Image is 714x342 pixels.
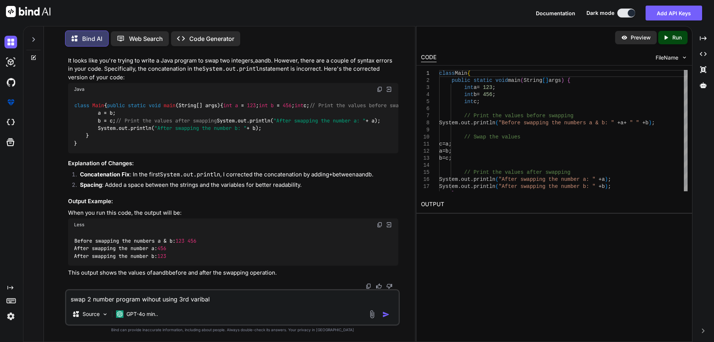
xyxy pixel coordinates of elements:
span: swapping [92,253,116,259]
span: ; [608,183,611,189]
img: Bind AI [6,6,51,17]
span: int [295,102,303,109]
span: . [458,183,461,189]
li: : In the first , I corrected the concatenation by adding between and . [74,170,398,181]
span: System [439,176,458,182]
span: ( [520,77,523,83]
strong: Concatenation Fix [80,171,130,178]
span: = [476,92,479,98]
span: b [271,102,274,109]
span: Dark mode [586,9,614,17]
h3: Explanation of Changes: [68,159,398,168]
span: = [277,102,280,109]
span: out [461,183,470,189]
span: b [170,237,173,244]
span: = [476,84,479,90]
span: . [458,120,461,126]
div: 10 [421,134,430,141]
h3: Output Example: [68,197,398,206]
span: System [439,120,458,126]
span: ; [448,155,451,161]
span: b [645,120,648,126]
span: Before [74,237,92,244]
span: = [442,141,445,147]
span: int [464,92,473,98]
span: 123 [157,253,166,259]
span: a [158,237,161,244]
span: = [442,148,445,154]
span: int [223,102,232,109]
span: // Print the values after swapping [116,117,217,124]
span: FileName [656,54,678,61]
span: the [119,245,128,252]
span: { [467,70,470,76]
span: ( [495,176,498,182]
code: { { ; ; c; System.out.println( + a + + b); c = a; a = b; b = c; System.out.println( + a); System.... [74,102,690,147]
span: // Print the values before swapping [309,102,414,109]
div: 6 [421,105,430,112]
span: 456 [283,102,292,109]
div: 15 [421,169,430,176]
div: 3 [421,84,430,91]
span: c [473,99,476,105]
span: out [461,176,470,182]
img: attachment [368,310,376,319]
span: Main [455,70,467,76]
span: . [470,120,473,126]
span: + [623,120,626,126]
span: public [107,102,125,109]
span: main [164,102,176,109]
button: Documentation [536,9,575,17]
span: swapping [92,245,116,252]
div: 8 [421,119,430,127]
code: b [268,57,271,64]
span: class [439,70,455,76]
span: a [602,176,605,182]
span: . [470,176,473,182]
span: a [439,148,442,154]
span: // Print the values after swapping [464,169,570,175]
code: System.out.println [160,171,220,178]
img: settings [4,310,17,323]
span: class [74,102,89,109]
div: 9 [421,127,430,134]
span: // Swap the values [464,134,520,140]
img: copy [377,222,383,228]
div: 13 [421,155,430,162]
p: Run [672,34,682,41]
span: ; [448,141,451,147]
span: a [235,102,238,109]
span: + [598,176,601,182]
span: a [151,245,154,252]
span: 123 [176,237,184,244]
img: Open in Browser [386,221,392,228]
span: "After swapping the number b: " [498,183,595,189]
span: int [464,99,473,105]
span: ) [605,183,608,189]
span: Documentation [536,10,575,16]
span: . [470,183,473,189]
p: Source [83,310,100,318]
code: : : : [74,237,196,260]
div: CODE [421,53,437,62]
span: "After swapping the number a: " [273,117,366,124]
span: [ [542,77,545,83]
img: premium [4,96,17,109]
span: + [617,120,620,126]
span: ) [561,77,564,83]
span: 123 [483,84,492,90]
span: ; [476,99,479,105]
span: static [128,102,146,109]
img: copy [366,283,372,289]
span: number [131,253,148,259]
code: + [329,171,332,178]
strong: Spacing [80,181,102,188]
p: GPT-4o min.. [126,310,158,318]
span: the [122,237,131,244]
p: Preview [631,34,651,41]
div: 14 [421,162,430,169]
span: System [439,183,458,189]
img: darkChat [4,36,17,48]
span: Less [74,222,84,228]
span: a [445,141,448,147]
